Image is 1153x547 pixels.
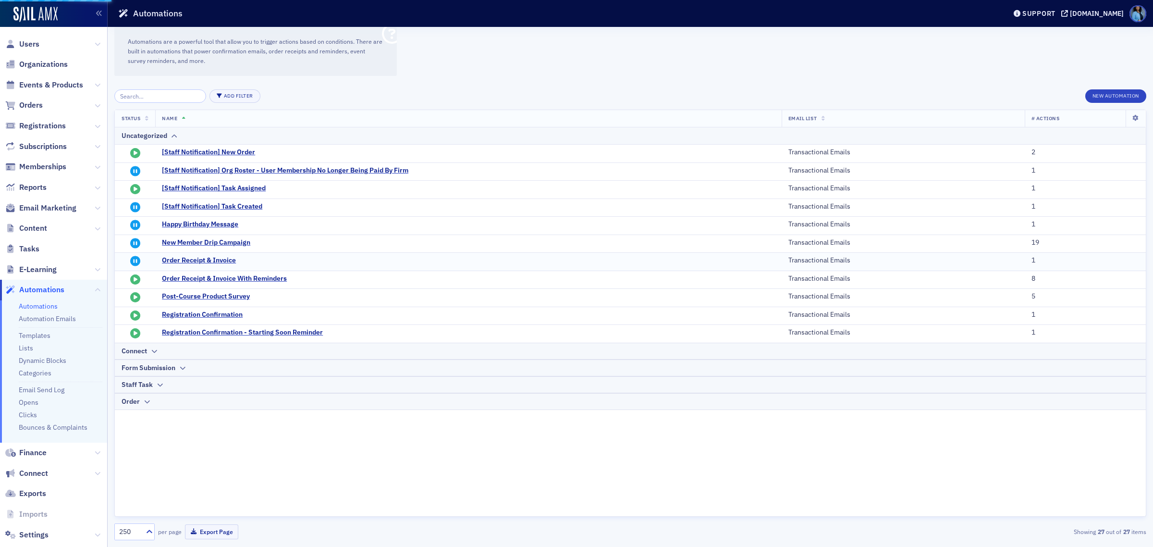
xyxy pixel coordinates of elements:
i: Paused [130,220,140,230]
a: Automations [19,302,58,311]
div: 19 [1031,238,1139,247]
div: Staff Task [122,380,153,390]
div: 1 [1031,328,1139,337]
div: [DOMAIN_NAME] [1070,9,1124,18]
span: [Staff Notification] Org Roster - User Membership No Longer Being Paid By Firm [162,166,408,175]
img: SailAMX [13,7,58,22]
i: Started [130,148,140,158]
a: Email Send Log [19,385,64,394]
a: Clicks [19,410,37,419]
span: Transactional Emails [788,328,876,337]
a: Orders [5,100,43,111]
span: Transactional Emails [788,256,876,265]
div: 5 [1031,292,1139,301]
span: Transactional Emails [788,311,876,319]
span: Transactional Emails [788,274,876,283]
button: Export Page [185,524,238,539]
a: Happy Birthday Message [162,220,350,229]
div: 1 [1031,184,1139,193]
a: Connect [5,468,48,479]
p: Automations are a powerful tool that allow you to trigger actions based on conditions. There are ... [128,37,383,66]
a: Subscriptions [5,141,67,152]
a: Events & Products [5,80,83,90]
span: Automations [19,285,64,295]
strong: 27 [1096,527,1106,536]
span: # Actions [1031,115,1060,122]
div: Showing out of items [809,527,1146,536]
a: Templates [19,331,50,340]
div: 2 [1031,148,1139,157]
i: Started [130,292,140,302]
span: Name [162,115,177,122]
i: Paused [130,202,140,212]
i: Paused [130,238,140,249]
button: Add Filter [209,89,260,103]
div: 250 [119,527,140,537]
div: 1 [1031,166,1139,175]
a: Order Receipt & Invoice [162,256,350,265]
a: Opens [19,398,38,407]
a: E-Learning [5,264,57,275]
a: Organizations [5,59,68,70]
strong: 27 [1121,527,1131,536]
a: Tasks [5,244,39,254]
div: 1 [1031,256,1139,265]
a: New Automation [1085,91,1146,99]
h1: Automations [133,8,183,19]
a: Post-Course Product Survey [162,292,350,301]
a: [Staff Notification] Task Created [162,202,350,211]
a: [Staff Notification] Task Assigned [162,184,350,193]
div: Form Submission [122,363,175,373]
span: Transactional Emails [788,148,876,157]
label: per page [158,527,182,536]
a: Registration Confirmation [162,311,350,319]
i: Paused [130,166,140,176]
span: Email List [788,115,817,122]
a: Memberships [5,162,66,172]
a: Content [5,223,47,234]
span: Transactional Emails [788,166,876,175]
a: Imports [5,509,48,520]
a: [Staff Notification] New Order [162,148,350,157]
a: Registrations [5,121,66,131]
a: Email Marketing [5,203,76,213]
span: Exports [19,488,46,499]
a: Automation Emails [19,314,76,323]
a: Order Receipt & Invoice With Reminders [162,274,350,283]
a: Bounces & Complaints [19,423,87,432]
span: Subscriptions [19,141,67,152]
span: Imports [19,509,48,520]
i: Started [130,184,140,194]
i: Paused [130,256,140,266]
div: Support [1022,9,1055,18]
span: Registrations [19,121,66,131]
span: Transactional Emails [788,202,876,211]
a: Settings [5,530,49,540]
span: Memberships [19,162,66,172]
div: Uncategorized [122,131,167,141]
i: Started [130,311,140,321]
span: Transactional Emails [788,292,876,301]
span: Users [19,39,39,50]
a: Registration Confirmation - Starting Soon Reminder [162,328,350,337]
a: New Member Drip Campaign [162,238,350,247]
i: Started [130,328,140,338]
span: Email Marketing [19,203,76,213]
span: Tasks [19,244,39,254]
input: Search… [114,89,206,103]
a: Lists [19,344,33,352]
div: Order [122,397,140,407]
span: Orders [19,100,43,111]
div: 1 [1031,311,1139,319]
a: Exports [5,488,46,499]
span: Finance [19,448,47,458]
span: E-Learning [19,264,57,275]
span: Transactional Emails [788,184,876,193]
